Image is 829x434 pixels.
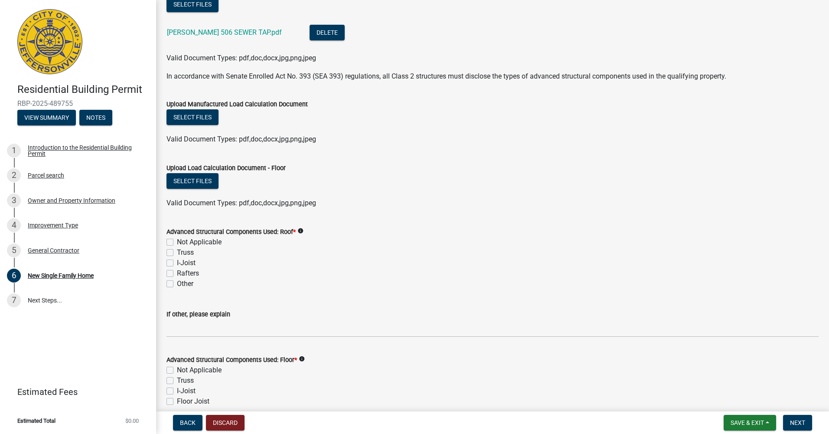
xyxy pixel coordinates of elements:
[166,173,219,189] button: Select files
[166,102,308,108] label: Upload Manufactured Load Calculation Document
[177,268,199,279] label: Rafters
[166,165,286,171] label: Upload Load Calculation Document - Floor
[724,415,776,431] button: Save & Exit
[28,247,79,253] div: General Contractor
[177,247,194,258] label: Truss
[28,197,115,204] div: Owner and Property Information
[177,258,196,268] label: I-Joist
[166,229,296,235] label: Advanced Structural Components Used: Roof
[177,237,222,247] label: Not Applicable
[310,25,345,40] button: Delete
[790,419,805,426] span: Next
[28,145,142,157] div: Introduction to the Residential Building Permit
[166,71,819,82] p: In accordance with Senate Enrolled Act No. 393 (SEA 393) regulations, all Class 2 structures must...
[310,29,345,37] wm-modal-confirm: Delete Document
[28,273,94,279] div: New Single Family Home
[17,83,149,96] h4: Residential Building Permit
[7,218,21,232] div: 4
[177,386,196,396] label: I-Joist
[166,199,316,207] span: Valid Document Types: pdf,doc,docx,jpg,png,jpeg
[783,415,812,431] button: Next
[167,28,282,36] a: [PERSON_NAME] 506 SEWER TAP.pdf
[125,418,139,424] span: $0.00
[177,407,193,417] label: Other
[297,228,304,234] i: info
[7,383,142,401] a: Estimated Fees
[17,9,82,74] img: City of Jeffersonville, Indiana
[177,396,209,407] label: Floor Joist
[166,109,219,125] button: Select files
[28,172,64,178] div: Parcel search
[79,115,112,122] wm-modal-confirm: Notes
[7,293,21,307] div: 7
[79,110,112,125] button: Notes
[166,357,297,363] label: Advanced Structural Components Used: Floor
[28,222,78,228] div: Improvement Type
[17,99,139,108] span: RBP-2025-489755
[180,419,196,426] span: Back
[166,135,316,143] span: Valid Document Types: pdf,doc,docx,jpg,png,jpeg
[166,312,230,318] label: If other, please explain
[177,279,193,289] label: Other
[731,419,764,426] span: Save & Exit
[173,415,202,431] button: Back
[17,418,55,424] span: Estimated Total
[17,110,76,125] button: View Summary
[7,194,21,207] div: 3
[7,144,21,158] div: 1
[7,168,21,182] div: 2
[177,375,194,386] label: Truss
[7,269,21,283] div: 6
[206,415,245,431] button: Discard
[7,243,21,257] div: 5
[166,54,316,62] span: Valid Document Types: pdf,doc,docx,jpg,png,jpeg
[177,365,222,375] label: Not Applicable
[299,356,305,362] i: info
[17,115,76,122] wm-modal-confirm: Summary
